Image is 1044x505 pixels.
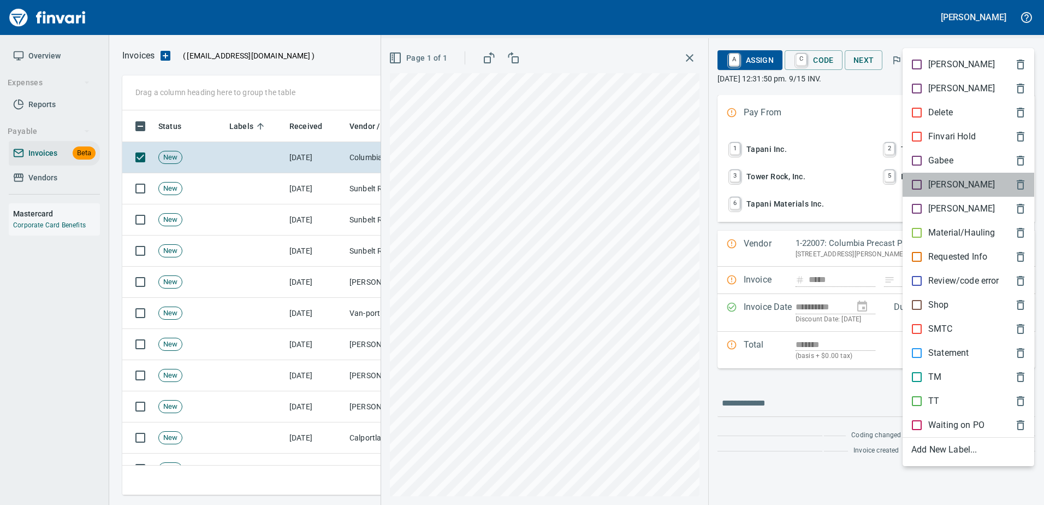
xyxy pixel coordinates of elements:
p: [PERSON_NAME] [928,82,995,95]
span: Add New Label... [911,443,1025,456]
p: TM [928,371,941,384]
p: [PERSON_NAME] [928,58,995,71]
p: Finvari Hold [928,130,976,143]
p: Shop [928,298,949,312]
p: Material/Hauling [928,226,995,239]
p: TT [928,395,939,408]
p: [PERSON_NAME] [928,178,995,191]
p: Requested Info [928,250,987,263]
p: Statement [928,347,969,360]
p: SMTC [928,322,953,336]
p: Waiting on PO [928,419,984,432]
p: [PERSON_NAME] [928,202,995,215]
p: Review/code error [928,274,999,287]
p: Gabee [928,154,953,167]
p: Delete [928,106,953,119]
